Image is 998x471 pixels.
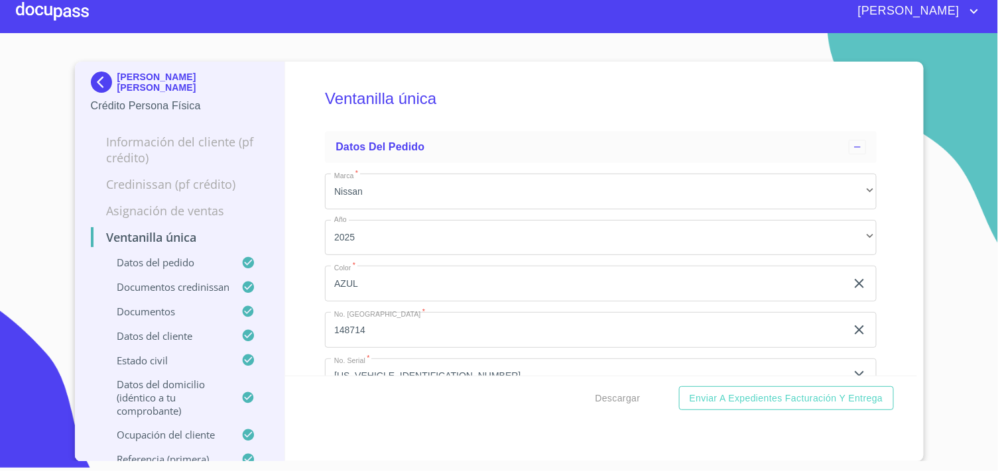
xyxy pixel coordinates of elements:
[590,386,646,411] button: Descargar
[679,386,894,411] button: Enviar a Expedientes Facturación y Entrega
[336,141,424,152] span: Datos del pedido
[91,72,269,98] div: [PERSON_NAME] [PERSON_NAME]
[91,256,242,269] p: Datos del pedido
[91,98,269,114] p: Crédito Persona Física
[325,220,877,256] div: 2025
[117,72,269,93] p: [PERSON_NAME] [PERSON_NAME]
[325,72,877,126] h5: Ventanilla única
[91,176,269,192] p: Credinissan (PF crédito)
[690,390,883,407] span: Enviar a Expedientes Facturación y Entrega
[91,329,242,342] p: Datos del cliente
[325,174,877,209] div: Nissan
[91,428,242,441] p: Ocupación del Cliente
[848,1,966,22] span: [PERSON_NAME]
[91,229,269,245] p: Ventanilla única
[851,276,867,291] button: clear input
[91,354,242,367] p: Estado civil
[91,305,242,318] p: Documentos
[595,390,641,407] span: Descargar
[851,322,867,338] button: clear input
[851,368,867,384] button: clear input
[91,280,242,293] p: Documentos CrediNissan
[91,452,242,466] p: Referencia (primera)
[91,203,269,219] p: Asignación de Ventas
[848,1,982,22] button: account of current user
[325,131,877,163] div: Datos del pedido
[91,72,117,93] img: Docupass spot blue
[91,378,242,417] p: Datos del domicilio (idéntico a tu comprobante)
[91,134,269,166] p: Información del cliente (PF crédito)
